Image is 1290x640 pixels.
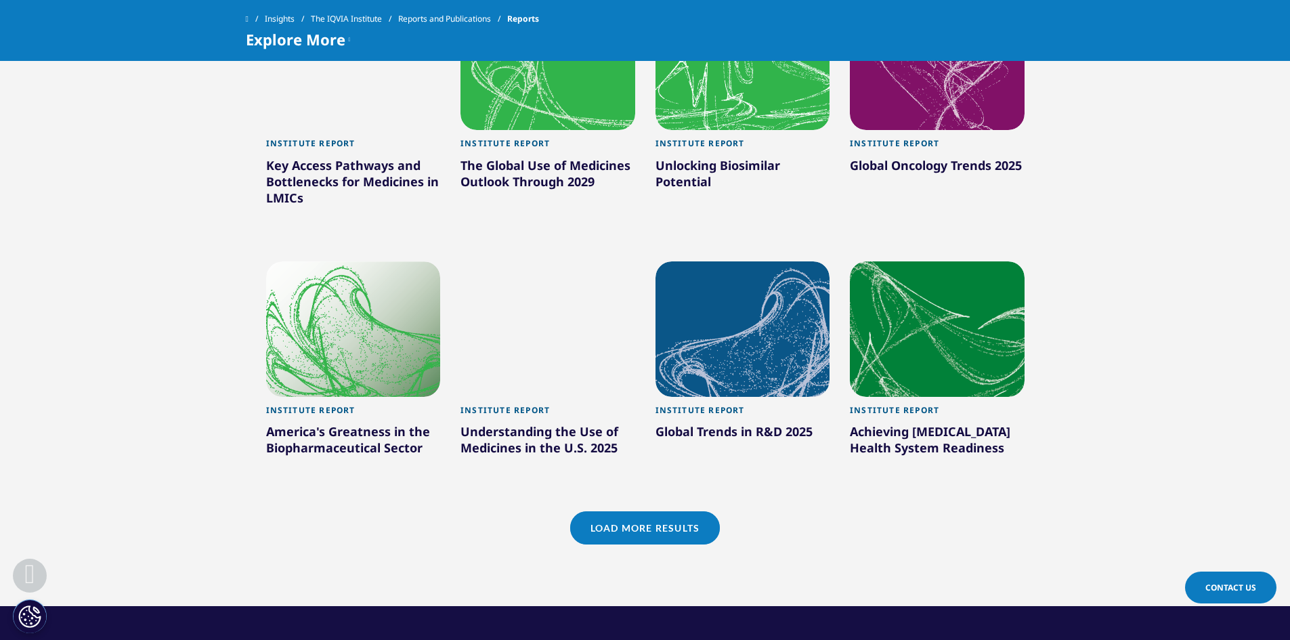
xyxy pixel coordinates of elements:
[460,423,635,461] div: Understanding the Use of Medicines in the U.S. 2025
[266,397,441,491] a: Institute Report America's Greatness in the Biopharmaceutical Sector
[655,423,830,445] div: Global Trends in R&D 2025
[1205,582,1256,593] span: Contact Us
[655,130,830,224] a: Institute Report Unlocking Biosimilar Potential
[850,405,1025,423] div: Institute Report
[850,397,1025,491] a: Institute Report Achieving [MEDICAL_DATA] Health System Readiness
[266,138,441,156] div: Institute Report
[266,130,441,240] a: Institute Report Key Access Pathways and Bottlenecks for Medicines in LMICs
[266,157,441,211] div: Key Access Pathways and Bottlenecks for Medicines in LMICs
[850,138,1025,156] div: Institute Report
[311,7,398,31] a: The IQVIA Institute
[246,31,345,47] span: Explore More
[507,7,539,31] span: Reports
[266,423,441,461] div: America's Greatness in the Biopharmaceutical Sector
[460,157,635,195] div: The Global Use of Medicines Outlook Through 2029
[460,138,635,156] div: Institute Report
[655,138,830,156] div: Institute Report
[570,511,720,545] a: Load More Results
[655,397,830,475] a: Institute Report Global Trends in R&D 2025
[850,157,1025,179] div: Global Oncology Trends 2025
[655,405,830,423] div: Institute Report
[266,405,441,423] div: Institute Report
[13,599,47,633] button: Cookie 设置
[655,157,830,195] div: Unlocking Biosimilar Potential
[265,7,311,31] a: Insights
[398,7,507,31] a: Reports and Publications
[1185,572,1276,603] a: Contact Us
[460,397,635,491] a: Institute Report Understanding the Use of Medicines in the U.S. 2025
[850,423,1025,461] div: Achieving [MEDICAL_DATA] Health System Readiness
[460,405,635,423] div: Institute Report
[460,130,635,224] a: Institute Report The Global Use of Medicines Outlook Through 2029
[850,130,1025,208] a: Institute Report Global Oncology Trends 2025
